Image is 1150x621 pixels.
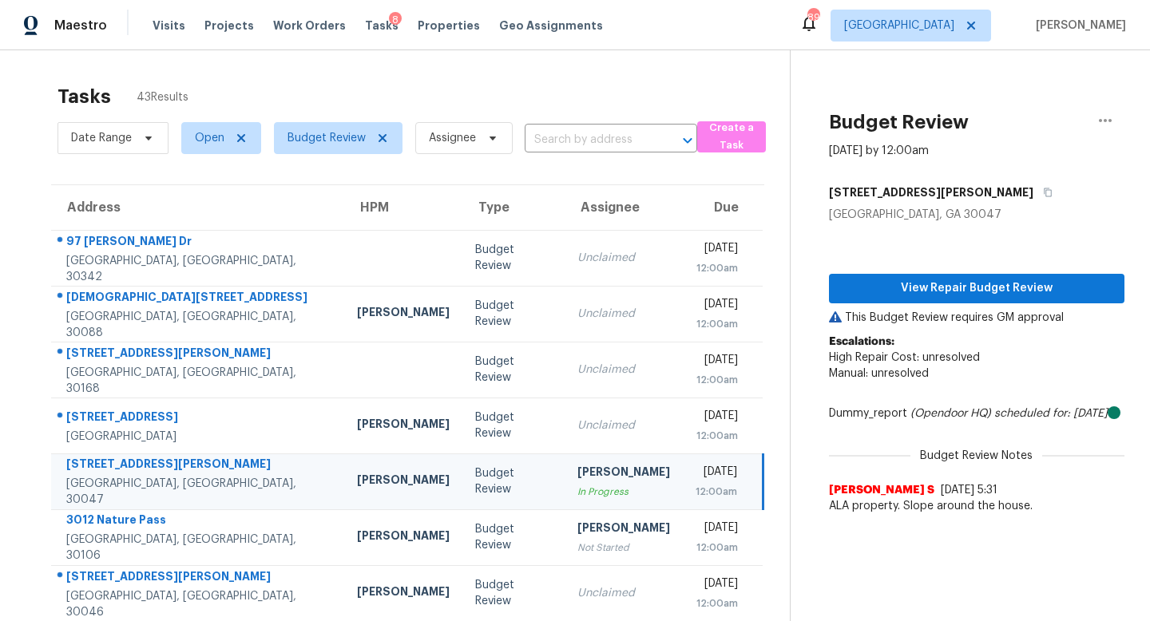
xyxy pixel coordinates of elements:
[829,143,929,159] div: [DATE] by 12:00am
[66,289,331,309] div: [DEMOGRAPHIC_DATA][STREET_ADDRESS]
[577,540,670,556] div: Not Started
[66,409,331,429] div: [STREET_ADDRESS]
[683,185,763,230] th: Due
[66,588,331,620] div: [GEOGRAPHIC_DATA], [GEOGRAPHIC_DATA], 30046
[365,20,399,31] span: Tasks
[66,233,331,253] div: 97 [PERSON_NAME] Dr
[696,296,739,316] div: [DATE]
[475,354,552,386] div: Budget Review
[66,345,331,365] div: [STREET_ADDRESS][PERSON_NAME]
[475,577,552,609] div: Budget Review
[676,129,699,152] button: Open
[499,18,603,34] span: Geo Assignments
[844,18,954,34] span: [GEOGRAPHIC_DATA]
[696,464,737,484] div: [DATE]
[829,310,1124,326] p: This Budget Review requires GM approval
[57,89,111,105] h2: Tasks
[66,476,331,508] div: [GEOGRAPHIC_DATA], [GEOGRAPHIC_DATA], 30047
[429,130,476,146] span: Assignee
[696,316,739,332] div: 12:00am
[696,576,739,595] div: [DATE]
[66,568,331,588] div: [STREET_ADDRESS][PERSON_NAME]
[696,595,739,611] div: 12:00am
[204,18,254,34] span: Projects
[829,498,1124,514] span: ALA property. Slope around the house.
[475,465,552,497] div: Budget Review
[66,253,331,285] div: [GEOGRAPHIC_DATA], [GEOGRAPHIC_DATA], 30342
[66,429,331,445] div: [GEOGRAPHIC_DATA]
[344,185,462,230] th: HPM
[829,352,980,363] span: High Repair Cost: unresolved
[357,528,450,548] div: [PERSON_NAME]
[475,409,552,441] div: Budget Review
[66,309,331,341] div: [GEOGRAPHIC_DATA], [GEOGRAPHIC_DATA], 30088
[357,416,450,436] div: [PERSON_NAME]
[357,583,450,603] div: [PERSON_NAME]
[829,114,969,130] h2: Budget Review
[696,428,739,444] div: 12:00am
[577,484,670,500] div: In Progress
[577,585,670,601] div: Unclaimed
[696,352,739,372] div: [DATE]
[577,362,670,378] div: Unclaimed
[829,368,929,379] span: Manual: unresolved
[842,279,1112,299] span: View Repair Budget Review
[1029,18,1126,34] span: [PERSON_NAME]
[66,365,331,397] div: [GEOGRAPHIC_DATA], [GEOGRAPHIC_DATA], 30168
[941,485,997,496] span: [DATE] 5:31
[829,207,1124,223] div: [GEOGRAPHIC_DATA], GA 30047
[66,512,331,532] div: 3012 Nature Pass
[829,405,1124,421] div: Dummy_report
[577,417,670,433] div: Unclaimed
[577,306,670,322] div: Unclaimed
[153,18,185,34] span: Visits
[389,12,402,28] div: 8
[705,119,758,156] span: Create a Task
[829,336,894,347] b: Escalations:
[357,472,450,492] div: [PERSON_NAME]
[577,464,670,484] div: [PERSON_NAME]
[910,448,1042,464] span: Budget Review Notes
[475,521,552,553] div: Budget Review
[66,532,331,564] div: [GEOGRAPHIC_DATA], [GEOGRAPHIC_DATA], 30106
[71,130,132,146] span: Date Range
[829,482,934,498] span: [PERSON_NAME] S
[696,372,739,388] div: 12:00am
[696,484,737,500] div: 12:00am
[525,128,652,152] input: Search by address
[696,260,739,276] div: 12:00am
[137,89,188,105] span: 43 Results
[577,520,670,540] div: [PERSON_NAME]
[475,298,552,330] div: Budget Review
[195,130,224,146] span: Open
[577,250,670,266] div: Unclaimed
[475,242,552,274] div: Budget Review
[696,540,739,556] div: 12:00am
[357,304,450,324] div: [PERSON_NAME]
[51,185,344,230] th: Address
[696,520,739,540] div: [DATE]
[462,185,565,230] th: Type
[1033,178,1055,207] button: Copy Address
[418,18,480,34] span: Properties
[273,18,346,34] span: Work Orders
[696,408,739,428] div: [DATE]
[696,240,739,260] div: [DATE]
[565,185,683,230] th: Assignee
[54,18,107,34] span: Maestro
[807,10,819,26] div: 89
[66,456,331,476] div: [STREET_ADDRESS][PERSON_NAME]
[697,121,766,152] button: Create a Task
[994,408,1108,419] i: scheduled for: [DATE]
[910,408,991,419] i: (Opendoor HQ)
[829,184,1033,200] h5: [STREET_ADDRESS][PERSON_NAME]
[829,274,1124,303] button: View Repair Budget Review
[287,130,366,146] span: Budget Review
